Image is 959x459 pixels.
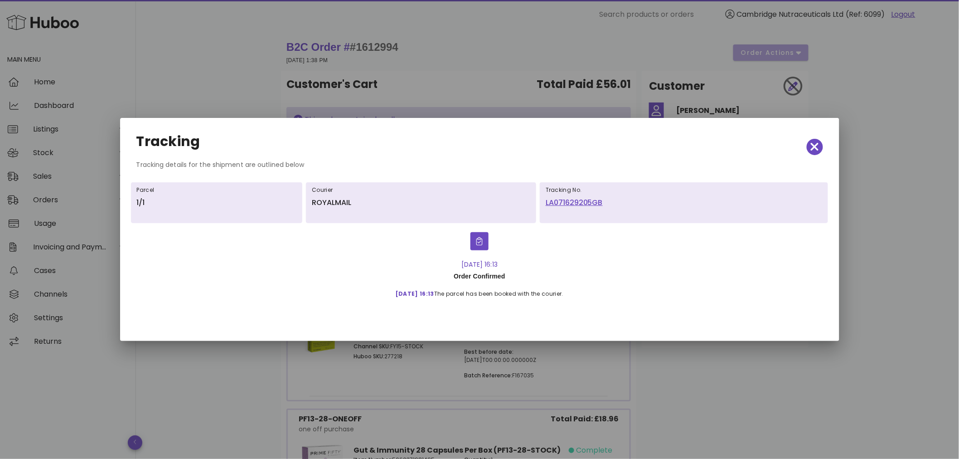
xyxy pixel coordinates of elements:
[137,186,297,194] h6: Parcel
[546,186,823,194] h6: Tracking No.
[312,186,530,194] h6: Courier
[129,160,830,177] div: Tracking details for the shipment are outlined below
[546,197,823,208] a: LA071629205GB
[388,283,571,299] div: The parcel has been booked with the courier.
[388,259,571,269] div: [DATE] 16:13
[136,134,200,149] h2: Tracking
[137,197,297,208] p: 1/1
[396,290,434,298] span: [DATE] 16:13
[388,269,571,283] div: Order Confirmed
[312,197,530,208] p: ROYALMAIL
